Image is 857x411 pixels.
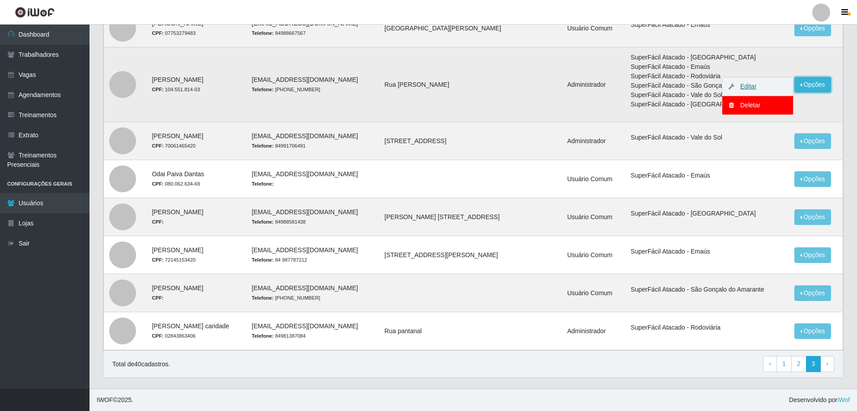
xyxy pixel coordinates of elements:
button: Opções [794,209,831,225]
li: SuperFácil Atacado - [GEOGRAPHIC_DATA] [631,209,783,218]
td: Usuário Comum [562,160,625,198]
li: SuperFácil Atacado - São Gonçalo do Amarante [631,81,783,90]
small: 84981387084 [252,333,306,339]
button: Opções [794,171,831,187]
td: [STREET_ADDRESS][PERSON_NAME] [379,236,562,274]
strong: CPF: [152,87,163,92]
li: SuperFácil Atacado - [GEOGRAPHIC_DATA] [631,100,783,109]
li: SuperFácil Atacado - Vale do Sol [631,90,783,100]
li: SuperFácil Atacado - Rodoviária [631,323,783,332]
small: 70061465420 [152,143,196,148]
td: Rua pantanal [379,312,562,350]
span: IWOF [97,396,113,403]
span: Desenvolvido por [789,395,850,405]
strong: Telefone: [252,295,274,301]
td: Rua [PERSON_NAME] [379,47,562,122]
td: Administrador [562,122,625,160]
td: Usuário Comum [562,274,625,312]
a: 1 [776,356,792,372]
nav: pagination [763,356,834,372]
span: ‹ [769,360,771,367]
small: [PHONE_NUMBER] [252,295,320,301]
li: SuperFácil Atacado - Emaús [631,171,783,180]
small: 080.062.634-69 [152,181,200,186]
td: Usuário Comum [562,9,625,47]
td: [EMAIL_ADDRESS][DOMAIN_NAME] [247,9,379,47]
td: [PERSON_NAME] [146,236,246,274]
td: [EMAIL_ADDRESS][DOMAIN_NAME] [247,274,379,312]
td: [EMAIL_ADDRESS][DOMAIN_NAME] [247,236,379,274]
strong: CPF: [152,30,163,36]
button: Opções [794,77,831,93]
button: Opções [794,247,831,263]
td: Usuário Comum [562,198,625,236]
td: [PERSON_NAME] [146,122,246,160]
li: SuperFácil Atacado - São Gonçalo do Amarante [631,285,783,294]
td: [PERSON_NAME] [STREET_ADDRESS] [379,198,562,236]
td: [GEOGRAPHIC_DATA][PERSON_NAME] [379,9,562,47]
a: iWof [837,396,850,403]
strong: CPF: [152,181,163,186]
strong: Telefone: [252,143,274,148]
td: [PERSON_NAME] [146,198,246,236]
td: [EMAIL_ADDRESS][DOMAIN_NAME] [247,198,379,236]
li: SuperFácil Atacado - Emaús [631,20,783,30]
td: [PERSON_NAME] [146,274,246,312]
li: SuperFácil Atacado - Rodoviária [631,72,783,81]
strong: Telefone: [252,257,274,263]
td: [EMAIL_ADDRESS][DOMAIN_NAME] [247,122,379,160]
strong: CPF: [152,219,163,225]
button: Opções [794,21,831,36]
td: [PERSON_NAME] caridade [146,312,246,350]
li: SuperFácil Atacado - Emaús [631,247,783,256]
small: 84988667567 [252,30,306,36]
button: Opções [794,323,831,339]
li: SuperFácil Atacado - [GEOGRAPHIC_DATA] [631,53,783,62]
img: CoreUI Logo [15,7,55,18]
small: 02843863406 [152,333,196,339]
td: [EMAIL_ADDRESS][DOMAIN_NAME] [247,160,379,198]
small: 84991706491 [252,143,306,148]
strong: Telefone: [252,219,274,225]
strong: CPF: [152,143,163,148]
a: Previous [763,356,777,372]
button: Opções [794,285,831,301]
small: 84 987787212 [252,257,307,263]
td: [EMAIL_ADDRESS][DOMAIN_NAME] [247,47,379,122]
strong: Telefone: [252,181,274,186]
small: 84988581438 [252,219,306,225]
td: Odai Paiva Dantas [146,160,246,198]
span: › [826,360,828,367]
button: Opções [794,133,831,149]
td: [STREET_ADDRESS] [379,122,562,160]
strong: CPF: [152,257,163,263]
td: [PERSON_NAME] [146,9,246,47]
small: [PHONE_NUMBER] [252,87,320,92]
strong: Telefone: [252,87,274,92]
td: [EMAIL_ADDRESS][DOMAIN_NAME] [247,312,379,350]
a: Next [820,356,834,372]
strong: CPF: [152,333,163,339]
td: Administrador [562,312,625,350]
a: 3 [806,356,821,372]
li: SuperFácil Atacado - Emaús [631,62,783,72]
td: [PERSON_NAME] [146,47,246,122]
td: Usuário Comum [562,236,625,274]
strong: Telefone: [252,30,274,36]
li: SuperFácil Atacado - Vale do Sol [631,133,783,142]
span: © 2025 . [97,395,133,405]
small: 104.551.814-03 [152,87,200,92]
a: 2 [791,356,806,372]
a: Editar [731,83,757,90]
div: Deletar [731,101,784,110]
small: 07753279483 [152,30,196,36]
td: Administrador [562,47,625,122]
strong: Telefone: [252,333,274,339]
p: Total de 40 cadastros. [112,360,170,369]
small: 72145153420 [152,257,196,263]
strong: CPF: [152,295,163,301]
